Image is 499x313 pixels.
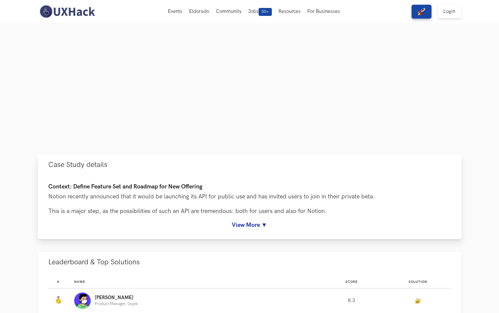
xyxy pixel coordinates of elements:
[259,8,272,16] span: 50+
[74,280,85,284] span: Name
[437,5,461,19] a: Login
[409,280,427,284] span: Solution
[38,154,462,175] button: Case Study details
[415,298,421,304] a: 🔐
[48,258,140,267] span: Leaderboard & Top Solutions
[38,252,462,273] button: Leaderboard & Top Solutions
[38,5,97,19] img: UXHack-logo.png
[48,183,451,190] h4: Context: Define Feature Set and Roadmap for New Offering
[418,8,425,16] img: rocket
[48,222,451,229] a: View More ▼
[95,302,138,306] p: Product Manager, Gojek
[95,295,138,300] p: [PERSON_NAME]
[345,280,358,284] span: Score
[48,160,107,169] span: Case Study details
[57,280,60,284] span: #
[48,207,451,215] p: This is a major step, as the possibilities of such an API are tremendous: both for users and also...
[54,296,62,304] img: Gold Medal
[74,292,91,309] img: Profile photo
[38,175,462,239] div: Case Study details
[48,192,451,201] p: Notion recently announced that it would be launching its API for public use and has invited users...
